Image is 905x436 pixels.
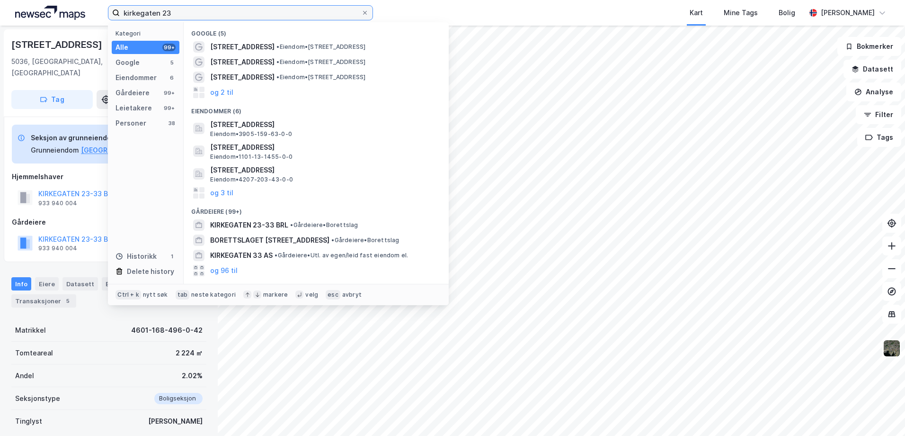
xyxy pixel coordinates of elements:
div: 99+ [162,104,176,112]
div: Personer [115,118,146,129]
div: avbryt [342,291,362,299]
span: Gårdeiere • Borettslag [290,221,358,229]
button: og 3 til [210,187,233,199]
button: og 96 til [210,265,238,276]
div: velg [305,291,318,299]
div: nytt søk [143,291,168,299]
button: Tag [11,90,93,109]
div: 38 [168,119,176,127]
button: Tags [857,128,901,147]
div: 933 940 004 [38,200,77,207]
button: Datasett [843,60,901,79]
span: Eiendom • [STREET_ADDRESS] [276,58,365,66]
div: Hjemmelshaver [12,171,206,182]
div: 6 [168,74,176,82]
span: BORETTSLAGET [STREET_ADDRESS] [210,235,329,246]
button: [GEOGRAPHIC_DATA], 168/496 [81,145,184,156]
div: Kategori [115,30,179,37]
div: [PERSON_NAME] [821,7,875,18]
span: • [275,252,277,259]
div: Mine Tags [724,7,758,18]
div: Leietakere [115,102,152,114]
span: Eiendom • [STREET_ADDRESS] [276,73,365,81]
div: Datasett [62,277,98,291]
div: Google (5) [184,22,449,39]
span: [STREET_ADDRESS] [210,164,437,176]
span: [STREET_ADDRESS] [210,41,275,53]
div: [STREET_ADDRESS] [11,37,104,52]
div: 933 940 004 [38,245,77,252]
div: 4601-168-496-0-42 [131,325,203,336]
div: 2.02% [182,370,203,381]
span: Eiendom • 3905-159-63-0-0 [210,130,292,138]
div: Gårdeiere (99+) [184,200,449,218]
div: markere [263,291,288,299]
span: • [331,236,334,244]
button: og 2 til [210,87,233,98]
button: Filter [856,105,901,124]
div: Tomteareal [15,347,53,359]
div: esc [326,290,340,300]
img: logo.a4113a55bc3d86da70a041830d287a7e.svg [15,6,85,20]
span: [STREET_ADDRESS] [210,56,275,68]
div: Kart [690,7,703,18]
span: Eiendom • 1101-13-1455-0-0 [210,153,293,161]
div: 5 [63,296,72,306]
div: Eiendommer (6) [184,100,449,117]
img: 9k= [883,339,901,357]
span: [STREET_ADDRESS] [210,142,437,153]
div: Delete history [127,266,174,277]
div: [PERSON_NAME] [148,416,203,427]
div: Seksjonstype [15,393,60,404]
button: Analyse [846,82,901,101]
div: Gårdeiere [115,87,150,99]
div: Tinglyst [15,416,42,427]
div: 5036, [GEOGRAPHIC_DATA], [GEOGRAPHIC_DATA] [11,56,123,79]
div: neste kategori [191,291,236,299]
span: • [276,73,279,81]
span: Gårdeiere • Utl. av egen/leid fast eiendom el. [275,252,408,259]
div: 1 [168,253,176,260]
div: Bolig [779,7,795,18]
div: Matrikkel [15,325,46,336]
span: [STREET_ADDRESS] [210,119,437,130]
div: 2 224 ㎡ [176,347,203,359]
span: KIRKEGATEN 33 AS [210,250,273,261]
div: Eiendommer [115,72,157,83]
span: • [276,43,279,50]
div: Bygg [102,277,137,291]
div: Grunneiendom [31,145,79,156]
span: Eiendom • 4207-203-43-0-0 [210,176,293,183]
div: Andel [15,370,34,381]
div: Kontrollprogram for chat [858,391,905,436]
div: 99+ [162,44,176,51]
div: Seksjon av grunneiendom [31,132,184,144]
div: Info [11,277,31,291]
div: Gårdeiere [12,217,206,228]
button: Bokmerker [837,37,901,56]
div: Transaksjoner [11,294,76,308]
span: • [276,58,279,65]
span: Gårdeiere • Borettslag [331,236,399,244]
span: [STREET_ADDRESS] [210,72,275,83]
span: KIRKEGATEN 23-33 BRL [210,219,288,231]
div: Google [115,57,140,68]
span: • [290,221,293,228]
iframe: Chat Widget [858,391,905,436]
div: Ctrl + k [115,290,141,300]
div: Historikk [115,251,157,262]
div: Leietakere (99+) [184,278,449,295]
div: 99+ [162,89,176,97]
span: Eiendom • [STREET_ADDRESS] [276,43,365,51]
div: Eiere [35,277,59,291]
div: 5 [168,59,176,66]
input: Søk på adresse, matrikkel, gårdeiere, leietakere eller personer [120,6,361,20]
div: Alle [115,42,128,53]
div: tab [176,290,190,300]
